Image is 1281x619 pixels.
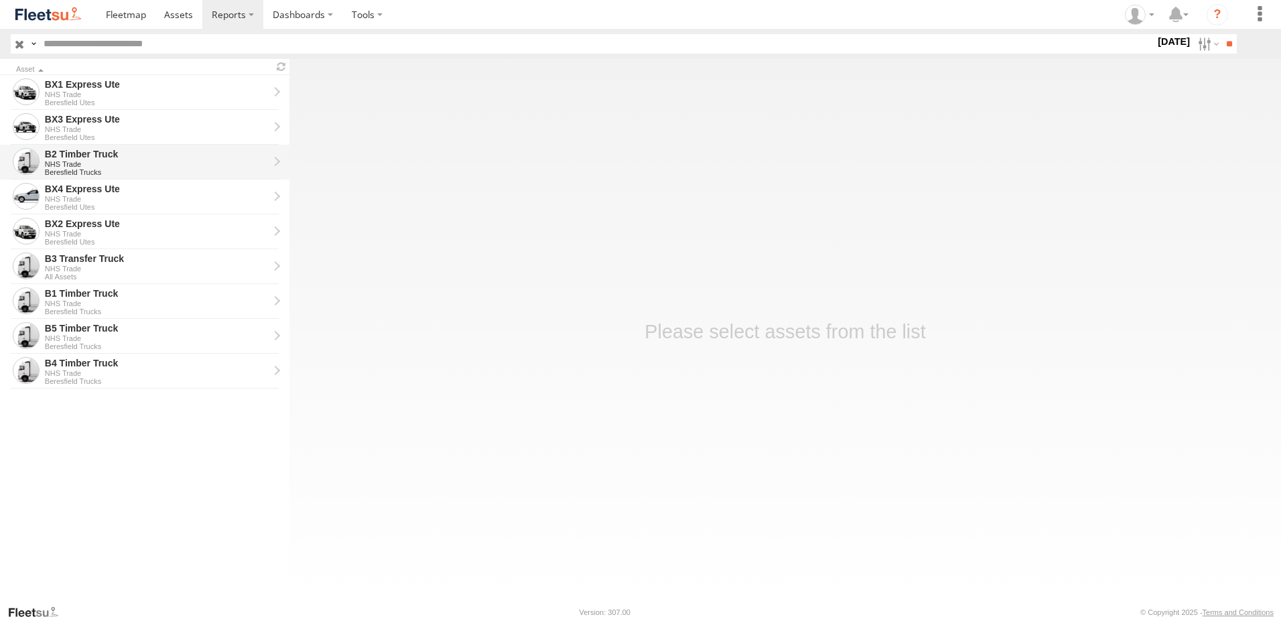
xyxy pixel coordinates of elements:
div: Kelley Adamson [1120,5,1159,25]
label: Search Query [28,34,39,54]
img: fleetsu-logo-horizontal.svg [13,5,83,23]
span: Refresh [273,60,289,73]
div: Click to Sort [16,66,268,73]
div: Beresfield Trucks [45,168,269,176]
a: Visit our Website [7,606,69,619]
div: B5 Timber Truck - View Asset History [45,322,269,334]
div: Version: 307.00 [580,608,630,616]
div: B4 Timber Truck - View Asset History [45,357,269,369]
div: NHS Trade [45,230,269,238]
div: All Assets [45,273,269,281]
div: BX1 Express Ute - View Asset History [45,78,269,90]
div: NHS Trade [45,299,269,307]
div: Beresfield Trucks [45,342,269,350]
div: NHS Trade [45,160,269,168]
div: B1 Timber Truck - View Asset History [45,287,269,299]
div: B2 Timber Truck - View Asset History [45,148,269,160]
div: © Copyright 2025 - [1140,608,1274,616]
div: Beresfield Trucks [45,307,269,316]
div: NHS Trade [45,369,269,377]
label: [DATE] [1155,34,1193,49]
div: BX2 Express Ute - View Asset History [45,218,269,230]
div: BX3 Express Ute - View Asset History [45,113,269,125]
i: ? [1207,4,1228,25]
div: NHS Trade [45,195,269,203]
div: Beresfield Trucks [45,377,269,385]
div: NHS Trade [45,125,269,133]
div: NHS Trade [45,334,269,342]
div: Beresfield Utes [45,238,269,246]
div: Beresfield Utes [45,203,269,211]
div: NHS Trade [45,265,269,273]
div: Beresfield Utes [45,98,269,107]
div: NHS Trade [45,90,269,98]
div: B3 Transfer Truck - View Asset History [45,253,269,265]
div: BX4 Express Ute - View Asset History [45,183,269,195]
a: Terms and Conditions [1203,608,1274,616]
div: Beresfield Utes [45,133,269,141]
label: Search Filter Options [1193,34,1221,54]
